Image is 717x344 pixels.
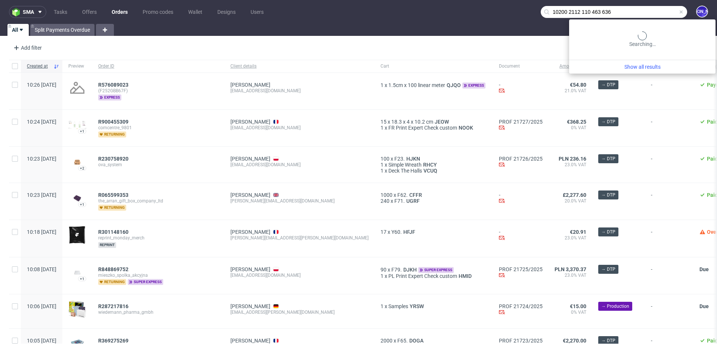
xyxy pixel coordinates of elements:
[7,24,29,36] a: All
[230,198,369,204] div: [PERSON_NAME][EMAIL_ADDRESS][DOMAIN_NAME]
[23,9,34,15] span: sma
[559,156,586,162] span: PLN 236.16
[381,338,487,344] div: x
[68,226,86,244] img: version_two_editor_design
[98,63,218,69] span: Order ID
[98,94,121,100] span: express
[381,198,487,204] div: x
[388,168,422,174] span: Deck The Halls
[27,192,56,198] span: 10:23 [DATE]
[408,303,425,309] a: YRSW
[98,229,128,235] span: R301148160
[601,229,615,235] span: → DTP
[98,119,130,125] a: R900455309
[80,277,84,281] div: +1
[98,235,218,241] span: reprint_monday_merch
[230,192,270,198] a: [PERSON_NAME]
[555,235,586,241] span: 23.0% VAT
[651,119,687,137] span: -
[27,119,56,125] span: 10:24 [DATE]
[184,6,207,18] a: Wallet
[27,266,56,272] span: 10:08 [DATE]
[418,267,454,273] span: super express
[388,273,457,279] span: PL Print Expert Check custom
[98,266,130,272] a: R848869752
[572,31,713,48] div: Searching…
[49,6,72,18] a: Tasks
[138,6,178,18] a: Promo codes
[381,198,389,204] span: 240
[381,162,487,168] div: x
[381,82,487,89] div: x
[381,168,384,174] span: 1
[381,162,384,168] span: 1
[381,192,487,198] div: x
[68,267,86,278] img: version_two_editor_design
[98,338,128,344] span: R369275269
[230,88,369,94] div: [EMAIL_ADDRESS][DOMAIN_NAME]
[78,6,101,18] a: Offers
[651,229,687,248] span: -
[499,266,543,272] a: PROF 21725/2025
[98,272,218,278] span: mieszko_spolka_akcyjna
[107,6,132,18] a: Orders
[381,125,384,131] span: 1
[651,156,687,174] span: -
[402,267,418,273] a: DJKH
[570,303,586,309] span: €15.00
[499,303,543,309] a: PROF 21724/2025
[230,272,369,278] div: [EMAIL_ADDRESS][DOMAIN_NAME]
[27,229,56,235] span: 10:18 [DATE]
[381,273,384,279] span: 1
[391,267,402,273] span: F79.
[601,81,615,88] span: → DTP
[499,156,543,162] a: PROF 21726/2025
[570,82,586,88] span: €54.80
[98,303,128,309] span: R287217816
[462,83,485,89] span: express
[381,192,392,198] span: 1000
[68,79,86,97] img: no_design.png
[408,192,423,198] a: CFFR
[601,266,615,273] span: → DTP
[567,119,586,125] span: €368.25
[499,63,543,69] span: Document
[27,303,56,309] span: 10:06 [DATE]
[98,242,116,248] span: reprint
[98,303,130,309] a: R287217816
[128,279,163,285] span: super express
[402,229,417,235] a: HFJF
[230,338,270,344] a: [PERSON_NAME]
[457,125,475,131] a: NOOK
[388,125,457,131] span: FR Print Expert Check custom
[27,63,50,69] span: Created at
[381,303,487,309] div: x
[391,119,433,125] span: 18.3 x 4 x 10.2 cm
[381,125,487,131] div: x
[499,338,543,344] a: PROF 21723/2025
[230,82,270,88] a: [PERSON_NAME]
[98,131,126,137] span: returning
[98,88,218,94] span: (F252GBB67F)
[10,42,43,54] div: Add filter
[98,279,126,285] span: returning
[27,156,56,162] span: 10:23 [DATE]
[397,338,408,344] span: F65.
[27,338,56,344] span: 10:05 [DATE]
[230,235,369,241] div: [PERSON_NAME][EMAIL_ADDRESS][PERSON_NAME][DOMAIN_NAME]
[555,198,586,204] span: 20.0% VAT
[555,266,586,272] span: PLN 3,370.37
[230,309,369,315] div: [EMAIL_ADDRESS][PERSON_NAME][DOMAIN_NAME]
[699,303,709,309] span: Due
[499,119,543,125] a: PROF 21727/2025
[98,309,218,315] span: wiedemann_pharma_gmbh
[397,192,408,198] span: F62.
[394,156,405,162] span: F23.
[98,162,218,168] span: ova_system
[570,229,586,235] span: €20.91
[422,168,439,174] span: VCUQ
